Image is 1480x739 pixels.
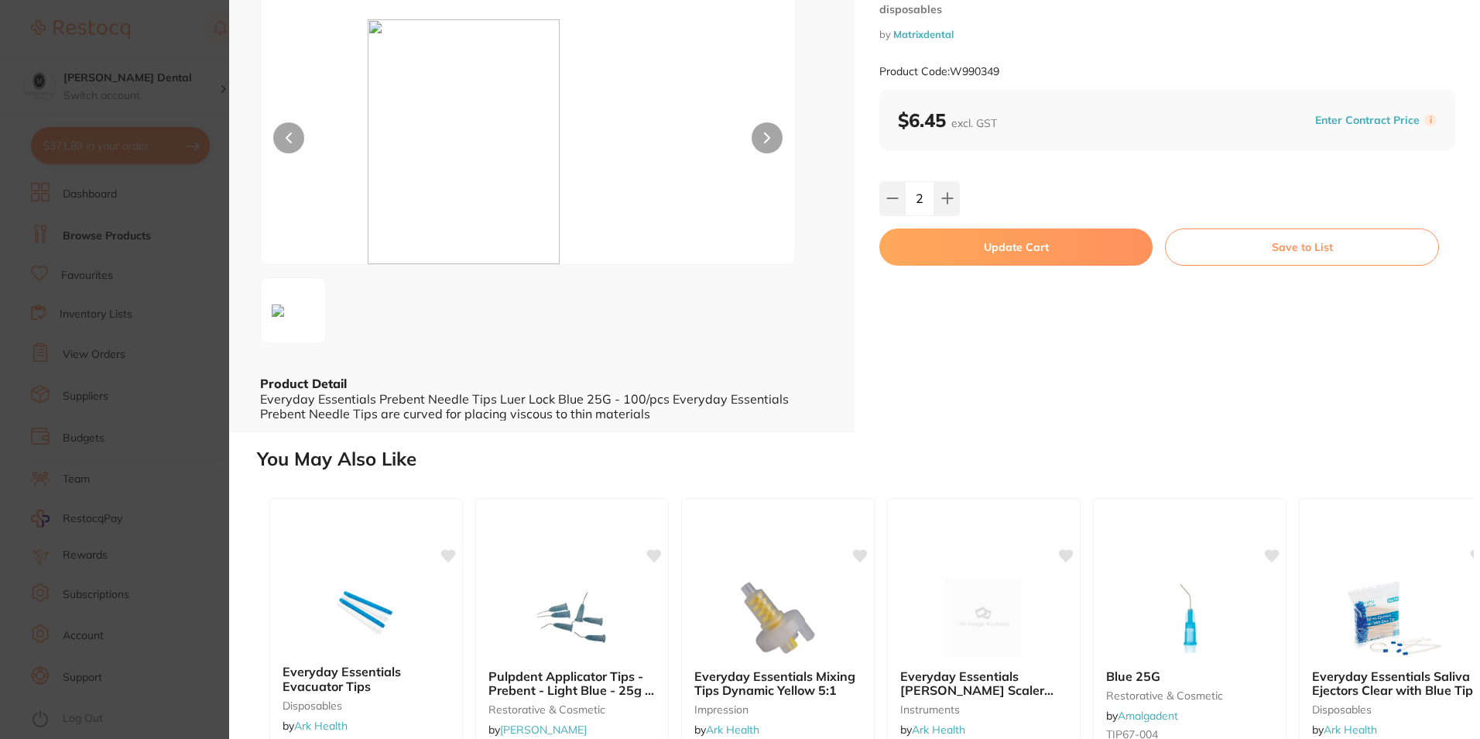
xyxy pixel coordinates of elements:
small: Product Code: W990349 [879,65,999,78]
small: restorative & cosmetic [1106,689,1273,702]
img: XzMwMHgzMDAuanBn [266,298,290,323]
button: Enter Contract Price [1310,113,1424,128]
img: Everyday Essentials Saliva Ejectors Clear with Blue Tip [1345,579,1446,657]
label: i [1424,114,1437,126]
a: Matrixdental [893,28,954,40]
small: restorative & cosmetic [488,703,656,716]
small: impression [694,703,862,716]
span: by [1106,709,1178,723]
small: instruments [900,703,1067,716]
b: Pulpdent Applicator Tips - Prebent - Light Blue - 25g - 12.7mm, 100-Pack [488,669,656,698]
div: Everyday Essentials Prebent Needle Tips Luer Lock Blue 25G - 100/pcs Everyday Essentials Prebent ... [260,392,824,421]
span: by [488,723,587,737]
button: Save to List [1165,229,1439,266]
b: Everyday Essentials Saliva Ejectors Clear with Blue Tip [1312,669,1479,698]
img: Everyday Essentials Evacuator Tips [316,575,416,652]
span: by [900,723,965,737]
button: Update Cart [879,229,1153,266]
a: Amalgadent [1118,709,1178,723]
span: by [694,723,759,737]
b: $6.45 [898,108,997,132]
a: Ark Health [912,723,965,737]
a: Ark Health [294,719,348,733]
small: by [879,29,1455,40]
small: disposables [283,699,450,712]
small: disposables [1312,703,1479,716]
b: Everyday Essentials Mixing Tips Dynamic Yellow 5:1 [694,669,862,698]
b: Blue 25G [1106,669,1273,683]
small: disposables [879,3,1455,16]
b: Everyday Essentials Morse Scaler Tips 00 [900,669,1067,698]
img: Everyday Essentials Morse Scaler Tips 00 [934,579,1034,657]
a: [PERSON_NAME] [500,723,587,737]
img: Everyday Essentials Mixing Tips Dynamic Yellow 5:1 [728,579,828,657]
img: XzMwMHgzMDAuanBn [368,19,688,264]
b: Product Detail [260,376,347,391]
img: Pulpdent Applicator Tips - Prebent - Light Blue - 25g - 12.7mm, 100-Pack [522,579,622,657]
a: Ark Health [706,723,759,737]
b: Everyday Essentials Evacuator Tips [283,665,450,693]
span: by [1312,723,1377,737]
h2: You May Also Like [257,449,1474,470]
a: Ark Health [1324,723,1377,737]
span: by [283,719,348,733]
img: Blue 25G [1139,579,1240,657]
span: excl. GST [951,116,997,130]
